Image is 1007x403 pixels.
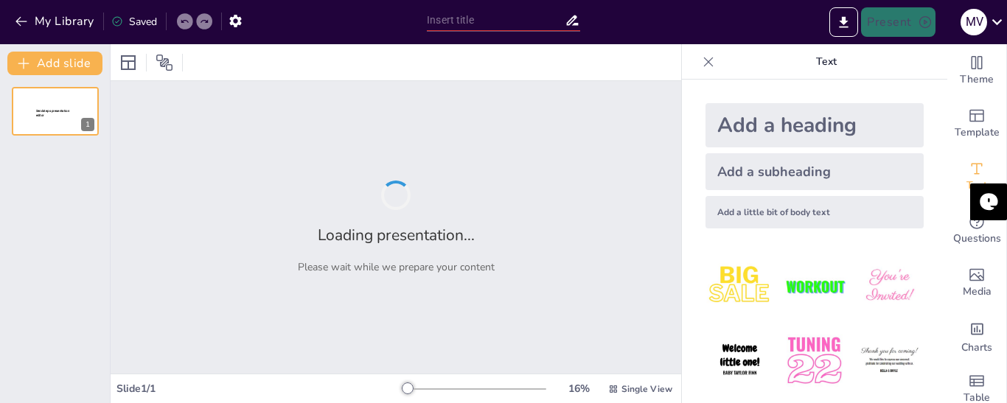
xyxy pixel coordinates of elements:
img: 4.jpeg [705,326,774,395]
button: Add slide [7,52,102,75]
h2: Loading presentation... [318,225,475,245]
span: Text [966,178,987,194]
div: Change the overall theme [947,44,1006,97]
img: 3.jpeg [855,252,924,320]
div: 1 [81,118,94,131]
button: Present [861,7,935,37]
span: Position [156,54,173,71]
p: Please wait while we prepare your content [298,260,495,274]
img: 1.jpeg [705,252,774,320]
div: M V [961,9,987,35]
div: Layout [116,51,140,74]
input: Insert title [427,10,565,31]
div: Get real-time input from your audience [947,203,1006,256]
button: M V [961,7,987,37]
span: Sendsteps presentation editor [36,109,69,117]
div: Saved [111,15,157,29]
img: 5.jpeg [780,326,849,395]
div: Add text boxes [947,150,1006,203]
span: Media [963,284,992,300]
div: Add a little bit of body text [705,196,924,228]
button: My Library [11,10,100,33]
div: Slide 1 / 1 [116,382,405,396]
div: Add images, graphics, shapes or video [947,256,1006,309]
span: Questions [953,231,1001,247]
div: Add charts and graphs [947,309,1006,362]
div: 16 % [561,382,596,396]
div: Add ready made slides [947,97,1006,150]
div: Add a subheading [705,153,924,190]
button: Export to PowerPoint [829,7,858,37]
div: Add a heading [705,103,924,147]
img: 6.jpeg [855,326,924,395]
p: Text [720,44,933,80]
span: Theme [960,71,994,88]
div: 1 [12,87,99,136]
span: Template [955,125,1000,141]
img: 2.jpeg [780,252,849,320]
span: Single View [621,383,672,395]
span: Charts [961,340,992,356]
